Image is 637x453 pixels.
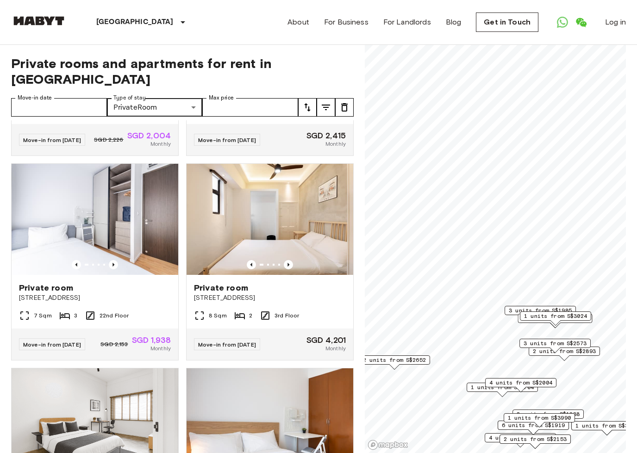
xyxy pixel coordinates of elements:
span: Monthly [150,344,171,353]
span: Move-in from [DATE] [198,137,256,143]
span: Move-in from [DATE] [198,341,256,348]
div: Map marker [467,383,538,397]
div: Map marker [520,311,591,326]
a: Log in [605,17,626,28]
div: Map marker [498,421,569,435]
div: Map marker [500,434,571,449]
span: Move-in from [DATE] [23,137,81,143]
div: Map marker [504,413,575,428]
a: Open WhatsApp [553,13,572,31]
span: 4 units from S$2004 [489,379,552,387]
a: For Landlords [383,17,431,28]
div: Map marker [512,410,584,424]
a: For Business [324,17,368,28]
label: Max price [209,94,234,102]
span: SGD 4,201 [306,336,346,344]
input: Choose date [11,98,107,117]
span: Monthly [325,344,346,353]
a: Marketing picture of unit SG-01-095-001-002Previous imagePrevious imagePrivate room[STREET_ADDRES... [11,163,179,360]
a: Open WeChat [572,13,590,31]
span: SGD 2,226 [94,136,123,144]
button: Previous image [109,260,118,269]
div: Map marker [485,433,556,447]
span: Private rooms and apartments for rent in [GEOGRAPHIC_DATA] [11,56,354,87]
span: 2 [249,311,252,320]
span: 2 units from S$2153 [504,435,567,443]
span: SGD 1,938 [132,336,171,344]
span: Move-in from [DATE] [23,341,81,348]
span: 2 units from S$2893 [533,347,596,355]
span: Private room [194,282,248,293]
button: Previous image [284,260,293,269]
span: SGD 2,415 [306,131,346,140]
img: Marketing picture of unit SG-01-054-004-01 [187,164,353,275]
a: Blog [446,17,462,28]
button: Previous image [247,260,256,269]
span: Monthly [325,140,346,148]
div: Map marker [359,355,430,370]
img: Habyt [11,16,67,25]
button: tune [335,98,354,117]
p: [GEOGRAPHIC_DATA] [96,17,174,28]
span: 2 units from S$2652 [363,356,426,364]
a: Marketing picture of unit SG-01-054-004-01Previous imagePrevious imagePrivate room[STREET_ADDRESS... [186,163,354,360]
canvas: Map [365,44,626,453]
a: Get in Touch [476,12,538,32]
img: Marketing picture of unit SG-01-095-001-002 [12,164,178,275]
button: Previous image [72,260,81,269]
a: Mapbox logo [368,440,408,450]
span: [STREET_ADDRESS] [194,293,346,303]
span: Private room [19,282,73,293]
span: 8 Sqm [209,311,227,320]
span: 1 units from S$3990 [508,414,571,422]
div: Map marker [518,314,592,328]
span: [STREET_ADDRESS] [19,293,171,303]
span: 1 units from S$2704 [471,383,534,391]
span: 1 units from S$3024 [524,312,587,320]
label: Type of stay [113,94,146,102]
button: tune [298,98,317,117]
label: Move-in date [18,94,52,102]
div: Map marker [529,347,600,361]
span: SGD 2,153 [100,340,128,348]
span: 3 units from S$1985 [509,306,572,315]
span: 3rd Floor [275,311,299,320]
span: 4 units from S$1680 [489,434,552,442]
span: Monthly [150,140,171,148]
span: 7 Sqm [34,311,52,320]
div: Map marker [505,306,576,320]
span: 3 [74,311,77,320]
span: 3 units from S$2573 [524,339,587,348]
span: 22nd Floor [100,311,129,320]
span: 6 units from S$1919 [502,421,565,429]
a: About [287,17,309,28]
span: SGD 2,004 [127,131,171,140]
div: Map marker [485,378,556,392]
div: PrivateRoom [107,98,203,117]
div: Map marker [519,339,591,353]
span: 2 units from S$1838 [517,410,580,418]
button: tune [317,98,335,117]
